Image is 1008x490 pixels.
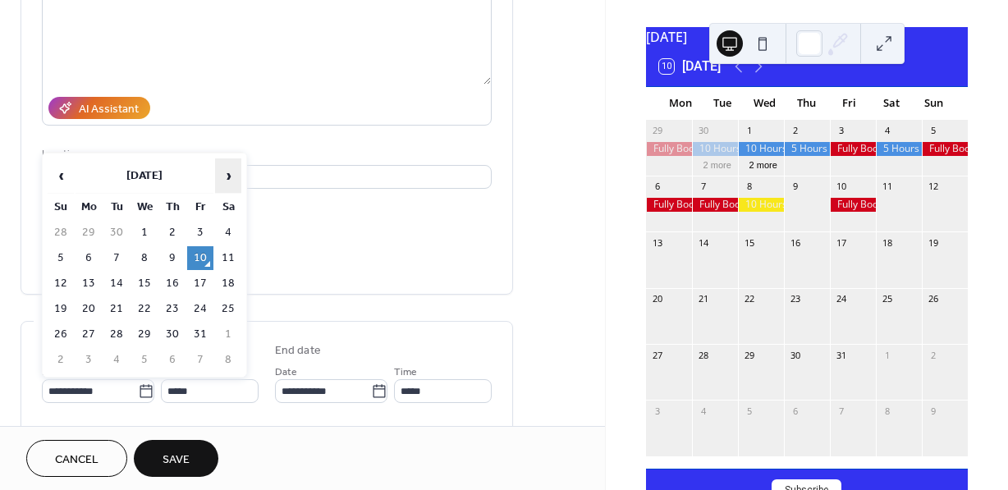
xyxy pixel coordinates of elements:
th: We [131,195,158,219]
span: Date [275,364,297,381]
div: Fri [828,87,870,120]
div: Fully Booked [646,198,692,212]
td: 30 [103,221,130,245]
div: 22 [743,293,755,305]
div: 8 [743,181,755,193]
div: Fully Booked [692,198,738,212]
div: 16 [789,236,801,249]
button: Cancel [26,440,127,477]
div: 27 [651,349,663,361]
span: Cancel [55,451,99,469]
div: 5 [927,125,939,137]
span: Save [163,451,190,469]
div: Fully Booked [830,142,876,156]
td: 3 [76,348,102,372]
td: 25 [215,297,241,321]
div: 19 [927,236,939,249]
td: 4 [215,221,241,245]
td: 30 [159,323,186,346]
td: 23 [159,297,186,321]
td: 2 [48,348,74,372]
div: 17 [835,236,847,249]
td: 9 [159,246,186,270]
th: [DATE] [76,158,213,194]
div: 1 [881,349,893,361]
div: 10 [835,181,847,193]
div: 29 [651,125,663,137]
div: AI Assistant [79,101,139,118]
div: Sat [870,87,912,120]
td: 28 [48,221,74,245]
div: 26 [927,293,939,305]
button: AI Assistant [48,97,150,119]
td: 3 [187,221,213,245]
div: 2 [927,349,939,361]
div: 8 [881,405,893,417]
td: 7 [103,246,130,270]
td: 29 [131,323,158,346]
div: 30 [789,349,801,361]
div: 7 [835,405,847,417]
div: 21 [697,293,709,305]
td: 15 [131,272,158,295]
div: 24 [835,293,847,305]
span: All day [62,424,90,442]
td: 5 [131,348,158,372]
div: 9 [927,405,939,417]
div: 6 [651,181,663,193]
div: [DATE] [646,27,968,47]
span: Time [394,364,417,381]
div: Wed [744,87,786,120]
td: 13 [76,272,102,295]
td: 18 [215,272,241,295]
td: 2 [159,221,186,245]
td: 17 [187,272,213,295]
th: Th [159,195,186,219]
div: 6 [789,405,801,417]
td: 28 [103,323,130,346]
div: 5 [743,405,755,417]
div: 5 Hours [784,142,830,156]
div: 9 [789,181,801,193]
th: Mo [76,195,102,219]
div: 12 [927,181,939,193]
div: Sun [913,87,955,120]
td: 4 [103,348,130,372]
td: 6 [76,246,102,270]
div: 15 [743,236,755,249]
td: 6 [159,348,186,372]
div: Thu [786,87,827,120]
td: 29 [76,221,102,245]
div: 4 [881,125,893,137]
div: 3 [835,125,847,137]
td: 14 [103,272,130,295]
div: Location [42,145,488,163]
th: Fr [187,195,213,219]
div: Fully Booked [830,198,876,212]
td: 26 [48,323,74,346]
div: 7 [697,181,709,193]
td: 16 [159,272,186,295]
div: 20 [651,293,663,305]
td: 8 [131,246,158,270]
div: 28 [697,349,709,361]
td: 24 [187,297,213,321]
td: 11 [215,246,241,270]
th: Sa [215,195,241,219]
td: 27 [76,323,102,346]
button: 2 more [697,157,738,171]
div: 5 Hours [876,142,922,156]
div: 2 [789,125,801,137]
td: 5 [48,246,74,270]
div: 31 [835,349,847,361]
td: 8 [215,348,241,372]
div: Fully Booked [646,142,692,156]
div: 23 [789,293,801,305]
th: Su [48,195,74,219]
td: 7 [187,348,213,372]
div: Fully Booked [922,142,968,156]
div: 25 [881,293,893,305]
div: 10 Hours [738,142,784,156]
div: 18 [881,236,893,249]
